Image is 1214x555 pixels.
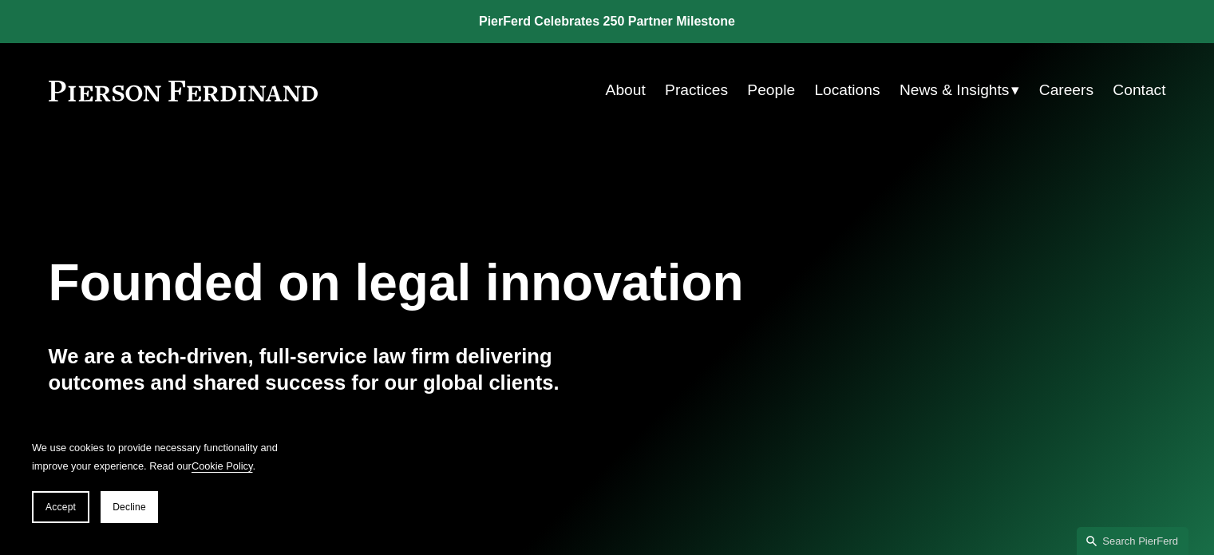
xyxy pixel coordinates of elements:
a: Search this site [1077,527,1188,555]
a: Cookie Policy [192,460,253,472]
p: We use cookies to provide necessary functionality and improve your experience. Read our . [32,438,287,475]
section: Cookie banner [16,422,303,539]
span: Accept [45,501,76,513]
a: Practices [665,75,728,105]
a: folder dropdown [900,75,1020,105]
a: People [747,75,795,105]
button: Decline [101,491,158,523]
a: Contact [1113,75,1165,105]
span: News & Insights [900,77,1010,105]
span: Decline [113,501,146,513]
button: Accept [32,491,89,523]
a: Careers [1039,75,1093,105]
h1: Founded on legal innovation [49,254,980,312]
a: About [606,75,646,105]
a: Locations [814,75,880,105]
h4: We are a tech-driven, full-service law firm delivering outcomes and shared success for our global... [49,343,607,395]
